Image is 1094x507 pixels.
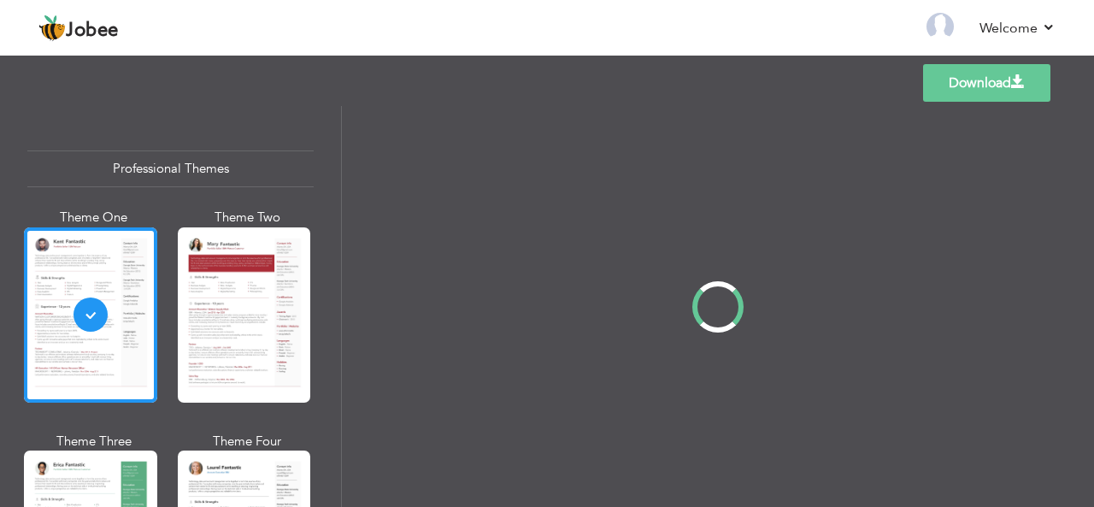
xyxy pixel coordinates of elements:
[926,13,954,40] img: Profile Img
[38,15,66,42] img: jobee.io
[66,21,119,40] span: Jobee
[979,18,1056,38] a: Welcome
[38,15,119,42] a: Jobee
[923,64,1050,102] a: Download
